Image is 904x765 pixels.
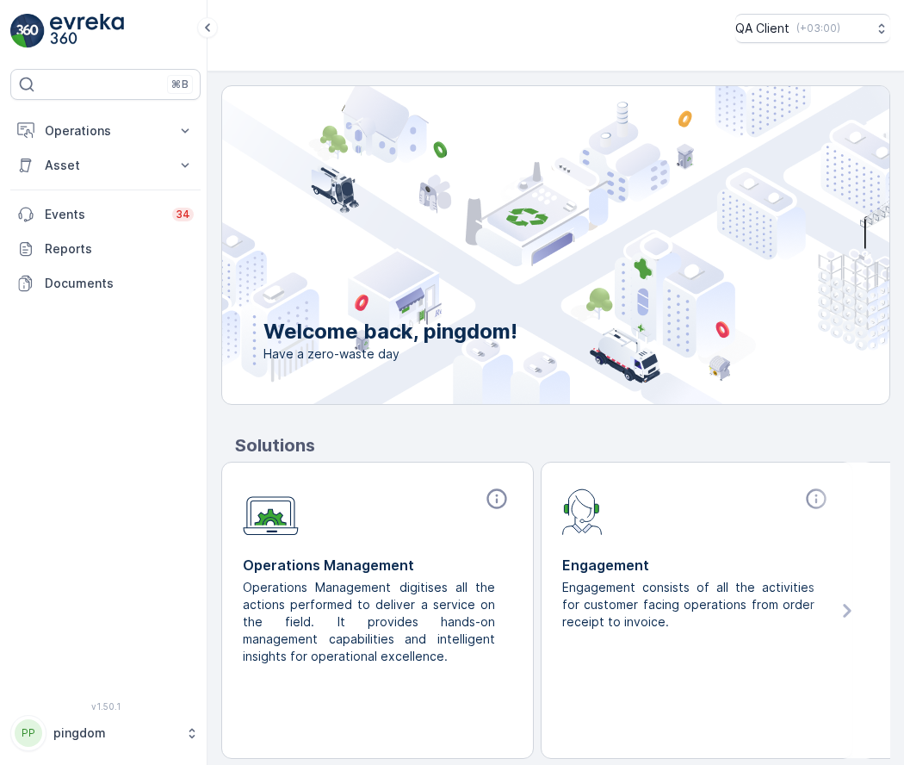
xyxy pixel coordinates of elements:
a: Events34 [10,197,201,232]
p: Solutions [235,432,890,458]
p: Operations Management [243,555,512,575]
p: Operations Management digitises all the actions performed to deliver a service on the field. It p... [243,579,498,665]
img: logo_light-DOdMpM7g.png [50,14,124,48]
p: Welcome back, pingdom! [263,318,517,345]
span: Have a zero-waste day [263,345,517,363]
a: Documents [10,266,201,301]
p: Documents [45,275,194,292]
button: PPpingdom [10,715,201,751]
button: Operations [10,114,201,148]
p: Asset [45,157,166,174]
p: pingdom [53,725,176,742]
div: PP [15,719,42,747]
p: ( +03:00 ) [796,22,840,35]
span: v 1.50.1 [10,701,201,712]
p: Operations [45,122,166,140]
img: module-icon [243,487,299,536]
img: module-icon [562,487,603,535]
a: Reports [10,232,201,266]
img: logo [10,14,45,48]
p: 34 [176,208,190,221]
p: Events [45,206,162,223]
p: ⌘B [171,78,189,91]
button: QA Client(+03:00) [735,14,890,43]
img: city illustration [145,86,889,404]
p: QA Client [735,20,789,37]
p: Reports [45,240,194,258]
button: Asset [10,148,201,183]
p: Engagement consists of all the activities for customer facing operations from order receipt to in... [562,579,818,631]
p: Engagement [562,555,832,575]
